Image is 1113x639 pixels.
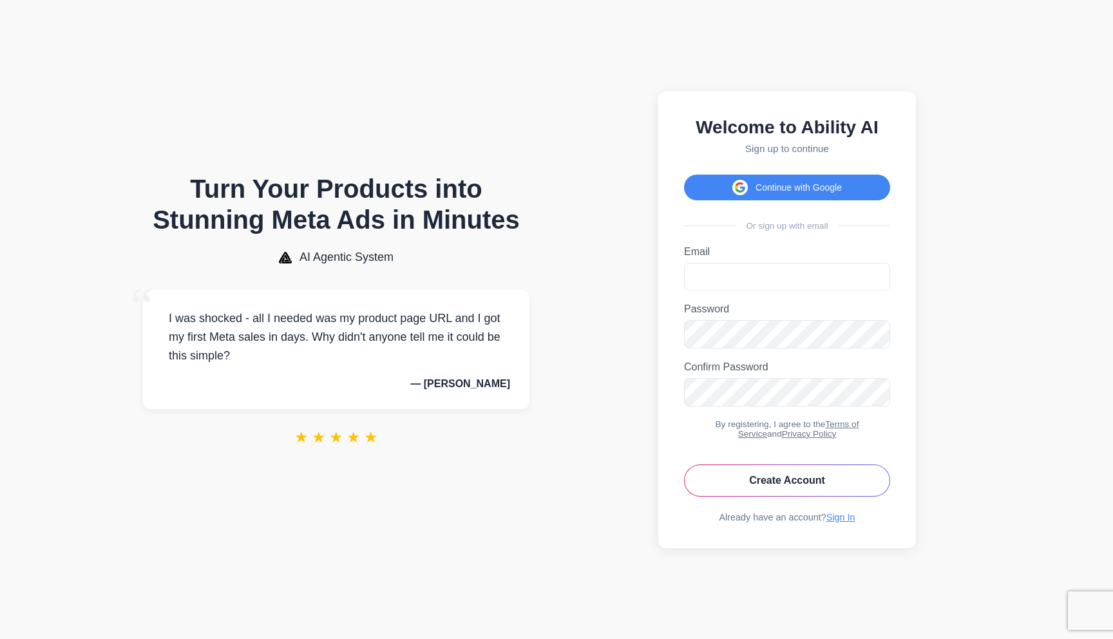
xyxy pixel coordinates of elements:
[684,419,890,439] div: By registering, I agree to the and
[684,175,890,200] button: Continue with Google
[782,429,837,439] a: Privacy Policy
[684,464,890,497] button: Create Account
[684,221,890,231] div: Or sign up with email
[279,252,292,263] img: AI Agentic System Logo
[300,251,394,264] span: AI Agentic System
[684,117,890,138] h2: Welcome to Ability AI
[162,378,510,390] p: — [PERSON_NAME]
[684,303,890,315] label: Password
[684,143,890,154] p: Sign up to continue
[738,419,859,439] a: Terms of Service
[143,173,529,235] h1: Turn Your Products into Stunning Meta Ads in Minutes
[329,428,343,446] span: ★
[684,512,890,522] div: Already have an account?
[684,361,890,373] label: Confirm Password
[312,428,326,446] span: ★
[162,309,510,365] p: I was shocked - all I needed was my product page URL and I got my first Meta sales in days. Why d...
[347,428,361,446] span: ★
[130,277,153,336] span: “
[294,428,309,446] span: ★
[826,512,855,522] a: Sign In
[684,246,890,258] label: Email
[364,428,378,446] span: ★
